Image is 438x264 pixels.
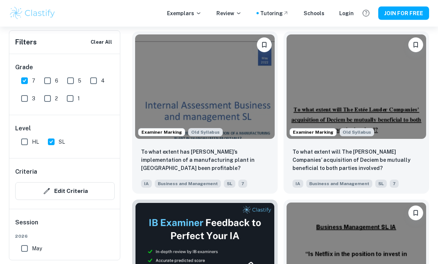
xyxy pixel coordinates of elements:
p: Review [216,9,242,17]
a: Examiner MarkingStarting from the May 2024 session, the Business IA requirements have changed. It... [284,32,429,194]
span: Business and Management [306,180,372,188]
span: 5 [78,77,81,85]
span: 1 [78,94,80,103]
a: Examiner MarkingStarting from the May 2024 session, the Business IA requirements have changed. It... [132,32,278,194]
h6: Session [15,218,115,233]
button: JOIN FOR FREE [378,7,429,20]
span: SL [59,138,65,146]
h6: Grade [15,63,115,72]
span: SL [224,180,235,188]
h6: Filters [15,37,37,47]
span: 2 [55,94,58,103]
span: Examiner Marking [290,129,336,136]
span: IA [292,180,303,188]
h6: Criteria [15,167,37,176]
button: Help and Feedback [360,7,372,20]
span: IA [141,180,152,188]
span: 3 [32,94,35,103]
span: 4 [101,77,105,85]
a: Login [339,9,354,17]
button: Please log in to bookmark exemplars [257,38,272,53]
img: Business and Management IA example thumbnail: To what extent has Tesla’s implementatio [135,35,275,139]
img: Business and Management IA example thumbnail: To what extent will The Estée Lauder Com [287,35,426,139]
a: Schools [304,9,324,17]
button: Please log in to bookmark exemplars [408,38,423,53]
span: Examiner Marking [138,129,185,136]
span: HL [32,138,39,146]
span: 7 [390,180,399,188]
button: Edit Criteria [15,182,115,200]
p: To what extent will The Estée Lauder Companies’ acquisition of Deciem be mutually beneficial to b... [292,148,420,173]
h6: Level [15,124,115,133]
div: Starting from the May 2024 session, the Business IA requirements have changed. It's OK to refer t... [188,128,223,137]
span: 7 [32,77,35,85]
p: Exemplars [167,9,202,17]
p: To what extent has Tesla’s implementation of a manufacturing plant in shanghai been profitable? [141,148,269,173]
span: Business and Management [155,180,221,188]
button: Please log in to bookmark exemplars [408,206,423,221]
span: 7 [238,180,247,188]
div: Starting from the May 2024 session, the Business IA requirements have changed. It's OK to refer t... [340,128,374,137]
span: 2026 [15,233,115,240]
span: SL [375,180,387,188]
a: Tutoring [260,9,289,17]
span: Old Syllabus [340,128,374,137]
span: May [32,244,42,253]
button: Clear All [89,37,114,48]
span: Old Syllabus [188,128,223,137]
img: Clastify logo [9,6,56,21]
span: 6 [55,77,58,85]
